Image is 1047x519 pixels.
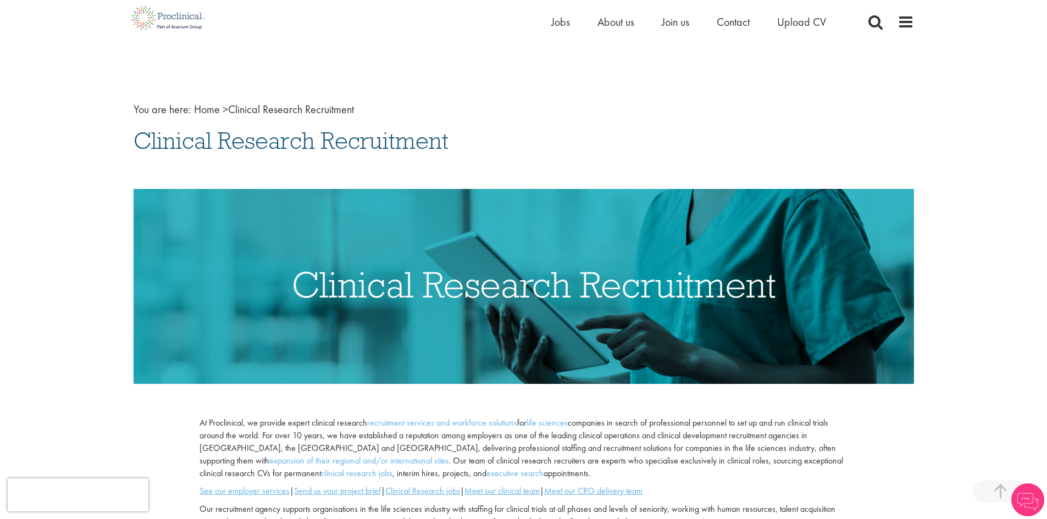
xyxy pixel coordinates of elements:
a: Contact [717,15,750,29]
a: breadcrumb link to Home [194,102,220,116]
a: executive search [486,467,544,479]
a: Jobs [551,15,570,29]
span: Clinical Research Recruitment [194,102,354,116]
span: Clinical Research Recruitment [134,126,448,155]
a: Meet our CRO delivery team [544,485,642,496]
img: Chatbot [1011,483,1044,516]
a: About us [597,15,634,29]
p: At Proclinical, we provide expert clinical research for companies in search of professional perso... [200,417,847,479]
p: | | | | [200,485,847,498]
a: Send us your project brief [294,485,381,496]
a: Clinical Research jobs [385,485,460,496]
img: Clinical Research Recruitment [134,189,914,384]
iframe: reCAPTCHA [8,478,148,511]
a: See our employer services [200,485,290,496]
a: clinical research jobs [321,467,392,479]
a: Meet our clinical team [464,485,540,496]
a: Join us [662,15,689,29]
a: Upload CV [777,15,826,29]
a: expansion of their regional and/or international sites [269,455,448,466]
a: life sciences [527,417,568,428]
span: > [223,102,228,116]
a: recruitment services and workforce solutions [367,417,517,428]
span: You are here: [134,102,191,116]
